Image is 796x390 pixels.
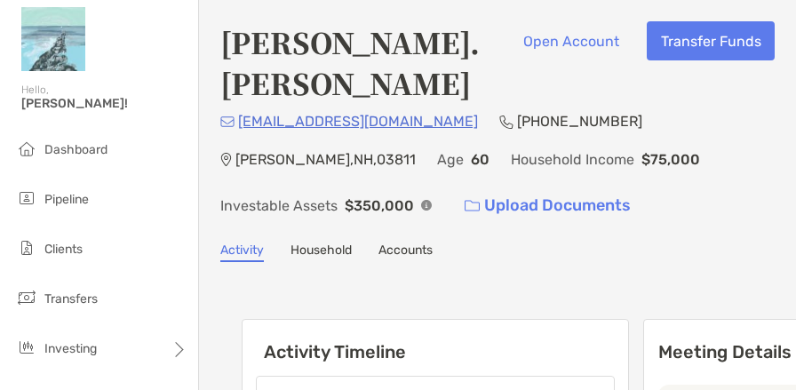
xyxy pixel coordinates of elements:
[16,337,37,358] img: investing icon
[44,341,97,356] span: Investing
[345,195,414,217] p: $350,000
[499,115,513,129] img: Phone Icon
[16,237,37,259] img: clients icon
[220,153,232,167] img: Location Icon
[291,243,352,262] a: Household
[220,243,264,262] a: Activity
[471,148,490,171] p: 60
[44,291,98,306] span: Transfers
[21,7,85,71] img: Zoe Logo
[243,320,628,362] h6: Activity Timeline
[16,138,37,159] img: dashboard icon
[647,21,775,60] button: Transfer Funds
[511,148,634,171] p: Household Income
[220,195,338,217] p: Investable Assets
[16,187,37,209] img: pipeline icon
[220,116,235,127] img: Email Icon
[44,242,83,257] span: Clients
[437,148,464,171] p: Age
[238,110,478,132] p: [EMAIL_ADDRESS][DOMAIN_NAME]
[44,192,89,207] span: Pipeline
[465,200,480,212] img: button icon
[517,110,642,132] p: [PHONE_NUMBER]
[453,187,642,225] a: Upload Documents
[421,200,432,211] img: Info Icon
[509,21,633,60] button: Open Account
[378,243,433,262] a: Accounts
[21,96,187,111] span: [PERSON_NAME]!
[220,21,509,103] h4: [PERSON_NAME]. [PERSON_NAME]
[16,287,37,308] img: transfers icon
[641,148,700,171] p: $75,000
[44,142,107,157] span: Dashboard
[235,148,416,171] p: [PERSON_NAME] , NH , 03811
